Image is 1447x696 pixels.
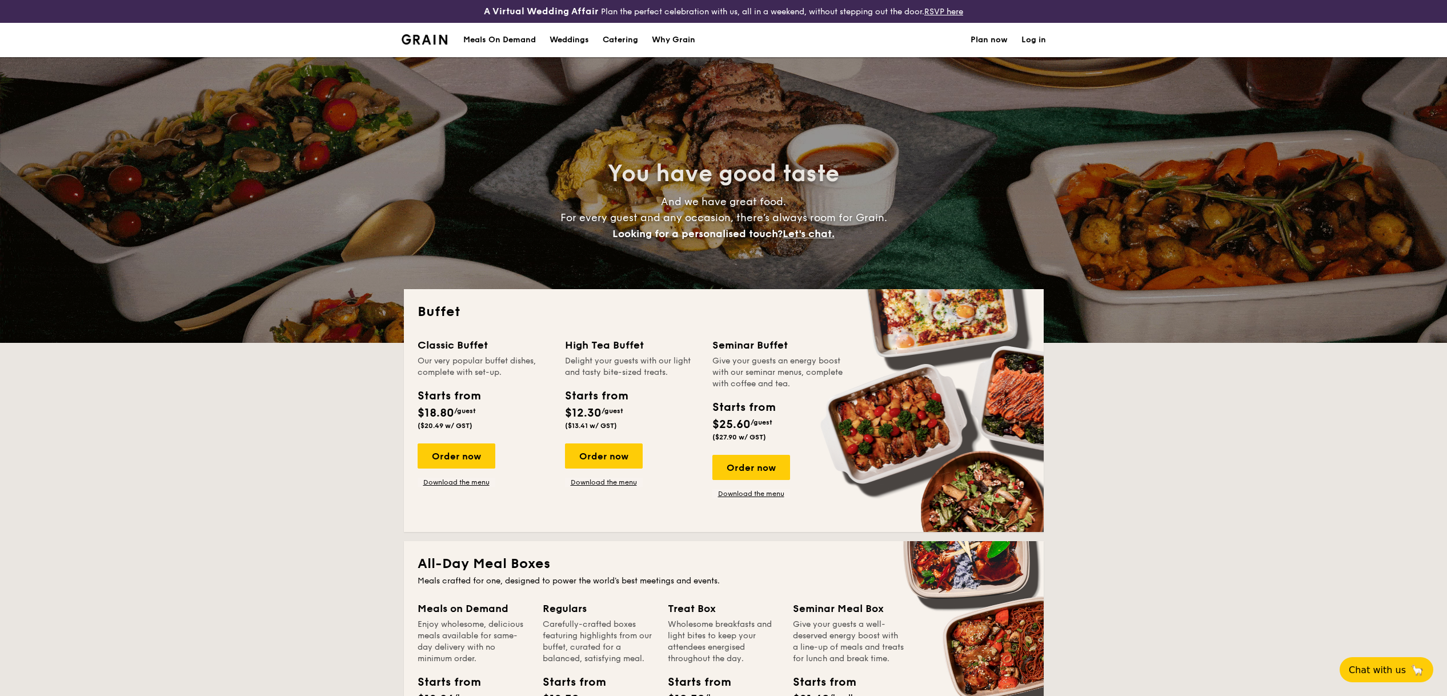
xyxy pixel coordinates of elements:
[543,674,594,691] div: Starts from
[712,455,790,480] div: Order now
[565,478,643,487] a: Download the menu
[418,443,495,469] div: Order now
[1021,23,1046,57] a: Log in
[418,406,454,420] span: $18.80
[603,23,638,57] h1: Catering
[463,23,536,57] div: Meals On Demand
[418,355,551,378] div: Our very popular buffet dishes, complete with set-up.
[712,489,790,498] a: Download the menu
[418,337,551,353] div: Classic Buffet
[668,674,719,691] div: Starts from
[484,5,599,18] h4: A Virtual Wedding Affair
[602,407,623,415] span: /guest
[454,407,476,415] span: /guest
[565,355,699,378] div: Delight your guests with our light and tasty bite-sized treats.
[652,23,695,57] div: Why Grain
[712,433,766,441] span: ($27.90 w/ GST)
[924,7,963,17] a: RSVP here
[402,34,448,45] img: Grain
[793,619,904,665] div: Give your guests a well-deserved energy boost with a line-up of meals and treats for lunch and br...
[751,418,772,426] span: /guest
[565,387,627,405] div: Starts from
[1410,663,1424,677] span: 🦙
[418,601,529,617] div: Meals on Demand
[712,337,846,353] div: Seminar Buffet
[543,619,654,665] div: Carefully-crafted boxes featuring highlights from our buffet, curated for a balanced, satisfying ...
[418,619,529,665] div: Enjoy wholesome, delicious meals available for same-day delivery with no minimum order.
[645,23,702,57] a: Why Grain
[565,422,617,430] span: ($13.41 w/ GST)
[668,619,779,665] div: Wholesome breakfasts and light bites to keep your attendees energised throughout the day.
[418,575,1030,587] div: Meals crafted for one, designed to power the world's best meetings and events.
[596,23,645,57] a: Catering
[565,337,699,353] div: High Tea Buffet
[543,23,596,57] a: Weddings
[712,355,846,390] div: Give your guests an energy boost with our seminar menus, complete with coffee and tea.
[793,601,904,617] div: Seminar Meal Box
[783,227,835,240] span: Let's chat.
[565,406,602,420] span: $12.30
[971,23,1008,57] a: Plan now
[395,5,1053,18] div: Plan the perfect celebration with us, all in a weekend, without stepping out the door.
[418,478,495,487] a: Download the menu
[712,399,775,416] div: Starts from
[1340,657,1433,682] button: Chat with us🦙
[418,555,1030,573] h2: All-Day Meal Boxes
[402,34,448,45] a: Logotype
[1349,665,1406,675] span: Chat with us
[418,674,469,691] div: Starts from
[456,23,543,57] a: Meals On Demand
[668,601,779,617] div: Treat Box
[418,422,472,430] span: ($20.49 w/ GST)
[418,387,480,405] div: Starts from
[550,23,589,57] div: Weddings
[543,601,654,617] div: Regulars
[565,443,643,469] div: Order now
[418,303,1030,321] h2: Buffet
[793,674,844,691] div: Starts from
[712,418,751,431] span: $25.60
